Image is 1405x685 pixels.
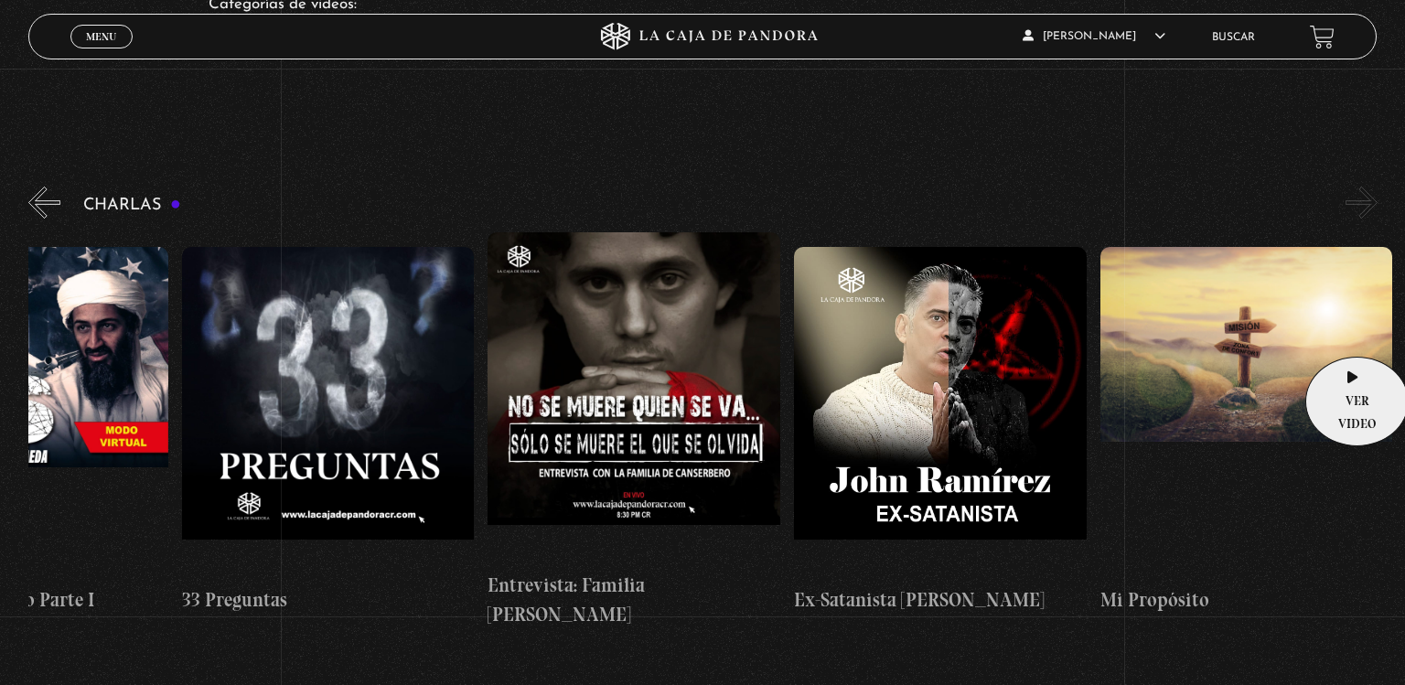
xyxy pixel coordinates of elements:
[794,232,1087,628] a: Ex-Satanista [PERSON_NAME]
[1100,585,1393,615] h4: Mi Propósito
[83,197,181,214] h3: Charlas
[28,187,60,219] button: Previous
[182,232,475,628] a: 33 Preguntas
[1346,187,1378,219] button: Next
[182,585,475,615] h4: 33 Preguntas
[488,232,780,628] a: Entrevista: Familia [PERSON_NAME]
[86,31,116,42] span: Menu
[1023,31,1165,42] span: [PERSON_NAME]
[1100,232,1393,628] a: Mi Propósito
[488,571,780,628] h4: Entrevista: Familia [PERSON_NAME]
[1212,32,1255,43] a: Buscar
[794,585,1087,615] h4: Ex-Satanista [PERSON_NAME]
[1310,24,1335,48] a: View your shopping cart
[80,47,123,59] span: Cerrar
